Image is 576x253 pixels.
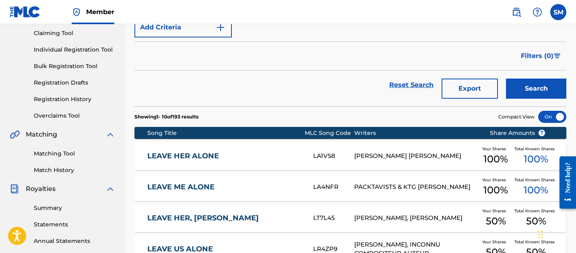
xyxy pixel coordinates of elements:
span: 50 % [486,214,506,228]
span: Total Known Shares [514,208,558,214]
a: Annual Statements [34,237,115,245]
img: expand [105,184,115,194]
div: Song Title [147,129,305,137]
span: Filters ( 0 ) [521,51,553,61]
a: LEAVE ME ALONE [147,182,302,192]
div: LT7L45 [313,214,354,223]
span: Total Known Shares [514,177,558,183]
img: Royalties [10,184,19,194]
button: Add Criteria [134,17,232,37]
a: Bulk Registration Tool [34,62,115,71]
div: User Menu [550,4,566,20]
img: filter [554,54,561,58]
div: PACKTAVISTS & KTG [PERSON_NAME] [354,182,477,192]
span: Your Shares [482,177,509,183]
span: Share Amounts [490,129,545,137]
button: Filters (0) [516,46,566,66]
span: Your Shares [482,208,509,214]
a: Public Search [508,4,524,20]
a: Claiming Tool [34,29,115,37]
a: Registration History [34,95,115,104]
span: 100 % [524,152,548,166]
a: Statements [34,220,115,229]
span: ? [539,130,545,136]
div: Help [529,4,545,20]
a: Matching Tool [34,149,115,158]
div: Writers [354,129,477,137]
img: MLC Logo [10,6,41,18]
a: Overclaims Tool [34,112,115,120]
span: Member [86,7,114,17]
span: 50 % [526,214,546,228]
a: Individual Registration Tool [34,46,115,54]
div: LA4NFR [313,182,354,192]
span: Total Known Shares [514,239,558,245]
p: Showing 1 - 10 of 193 results [134,113,198,120]
span: Your Shares [482,239,509,245]
span: Compact View [498,113,535,120]
span: Total Known Shares [514,146,558,152]
div: LA1VS8 [313,151,354,161]
span: 100 % [483,152,508,166]
div: MLC Song Code [305,129,354,137]
iframe: Resource Center [553,150,576,215]
a: Reset Search [385,76,438,94]
a: Match History [34,166,115,174]
img: 9d2ae6d4665cec9f34b9.svg [216,23,225,32]
div: [PERSON_NAME] [PERSON_NAME] [354,151,477,161]
span: 100 % [483,183,508,197]
img: search [512,7,521,17]
button: Export [442,79,498,99]
span: 100 % [524,183,548,197]
iframe: Chat Widget [536,214,576,253]
div: [PERSON_NAME], [PERSON_NAME] [354,214,477,223]
a: LEAVE HER ALONE [147,151,302,161]
div: Drag [538,222,543,247]
img: Top Rightsholder [72,7,81,17]
img: expand [105,130,115,139]
button: Search [506,79,566,99]
span: Royalties [26,184,56,194]
span: Your Shares [482,146,509,152]
a: Registration Drafts [34,79,115,87]
img: help [533,7,542,17]
a: Summary [34,204,115,212]
img: Matching [10,130,20,139]
span: Matching [26,130,57,139]
a: LEAVE HER, [PERSON_NAME] [147,214,302,223]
